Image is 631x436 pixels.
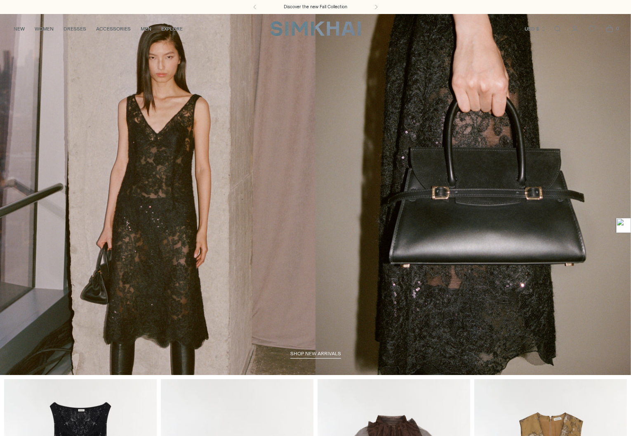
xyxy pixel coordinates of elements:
a: WOMEN [35,20,54,38]
a: Open search modal [549,21,566,37]
img: toggle-logo.svg [616,218,631,233]
button: USD $ [525,20,546,38]
span: 0 [614,25,621,32]
a: NEW [14,20,25,38]
a: Open cart modal [601,21,618,37]
a: ACCESSORIES [96,20,131,38]
a: DRESSES [64,20,86,38]
a: Discover the new Fall Collection [284,4,347,10]
a: SIMKHAI [270,21,361,37]
a: EXPLORE [161,20,183,38]
a: shop new arrivals [290,351,341,359]
span: shop new arrivals [290,351,341,356]
a: MEN [141,20,151,38]
a: Go to the account page [567,21,583,37]
a: Wishlist [584,21,600,37]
